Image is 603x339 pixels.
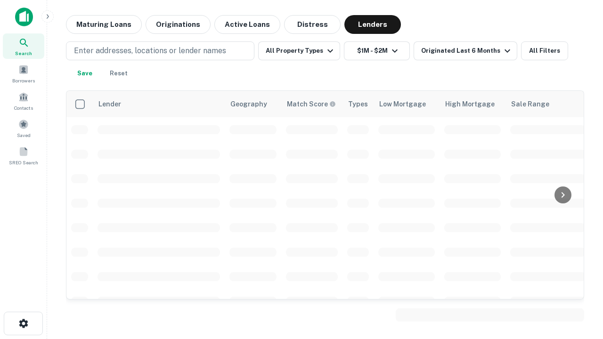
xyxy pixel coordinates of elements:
th: Sale Range [505,91,590,117]
span: Saved [17,131,31,139]
a: SREO Search [3,143,44,168]
button: All Property Types [258,41,340,60]
div: Types [348,98,368,110]
th: Lender [93,91,225,117]
th: Capitalize uses an advanced AI algorithm to match your search with the best lender. The match sco... [281,91,342,117]
div: Originated Last 6 Months [421,45,513,56]
a: Borrowers [3,61,44,86]
button: Reset [104,64,134,83]
button: Save your search to get updates of matches that match your search criteria. [70,64,100,83]
span: SREO Search [9,159,38,166]
span: Search [15,49,32,57]
span: Contacts [14,104,33,112]
button: Enter addresses, locations or lender names [66,41,254,60]
div: High Mortgage [445,98,495,110]
iframe: Chat Widget [556,264,603,309]
div: Geography [230,98,267,110]
div: Low Mortgage [379,98,426,110]
p: Enter addresses, locations or lender names [74,45,226,56]
th: Geography [225,91,281,117]
th: Low Mortgage [374,91,440,117]
a: Search [3,33,44,59]
a: Saved [3,115,44,141]
button: Distress [284,15,341,34]
a: Contacts [3,88,44,113]
button: Maturing Loans [66,15,142,34]
div: Capitalize uses an advanced AI algorithm to match your search with the best lender. The match sco... [287,99,336,109]
button: Originations [146,15,211,34]
button: All Filters [521,41,568,60]
button: Active Loans [214,15,280,34]
h6: Match Score [287,99,334,109]
button: Lenders [344,15,401,34]
button: Originated Last 6 Months [414,41,517,60]
th: High Mortgage [440,91,505,117]
span: Borrowers [12,77,35,84]
div: Lender [98,98,121,110]
button: $1M - $2M [344,41,410,60]
div: Sale Range [511,98,549,110]
img: capitalize-icon.png [15,8,33,26]
th: Types [342,91,374,117]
